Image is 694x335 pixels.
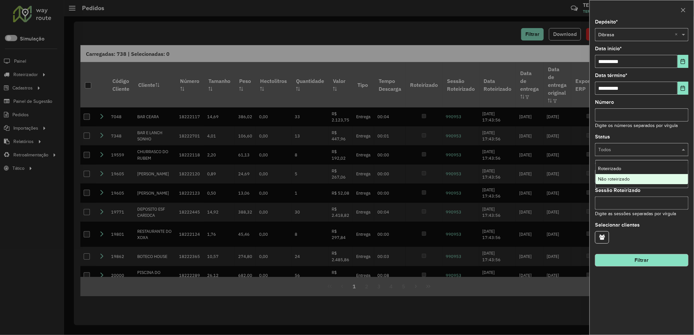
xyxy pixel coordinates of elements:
[595,160,618,167] label: Categoria
[595,18,618,26] label: Depósito
[595,133,610,141] label: Status
[595,186,640,194] label: Sessão Roteirizado
[678,82,688,95] button: Choose Date
[595,160,689,188] ng-dropdown-panel: Options list
[595,98,614,106] label: Número
[595,123,678,128] small: Digite os números separados por vírgula
[678,55,688,68] button: Choose Date
[598,176,630,182] span: Não roteirizado
[595,221,640,229] label: Selecionar clientes
[595,211,676,216] small: Digite as sessões separadas por vírgula
[595,72,627,79] label: Data término
[595,254,688,266] button: Filtrar
[598,166,621,171] span: Roteirizado
[595,45,622,53] label: Data início
[675,31,680,39] span: Clear all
